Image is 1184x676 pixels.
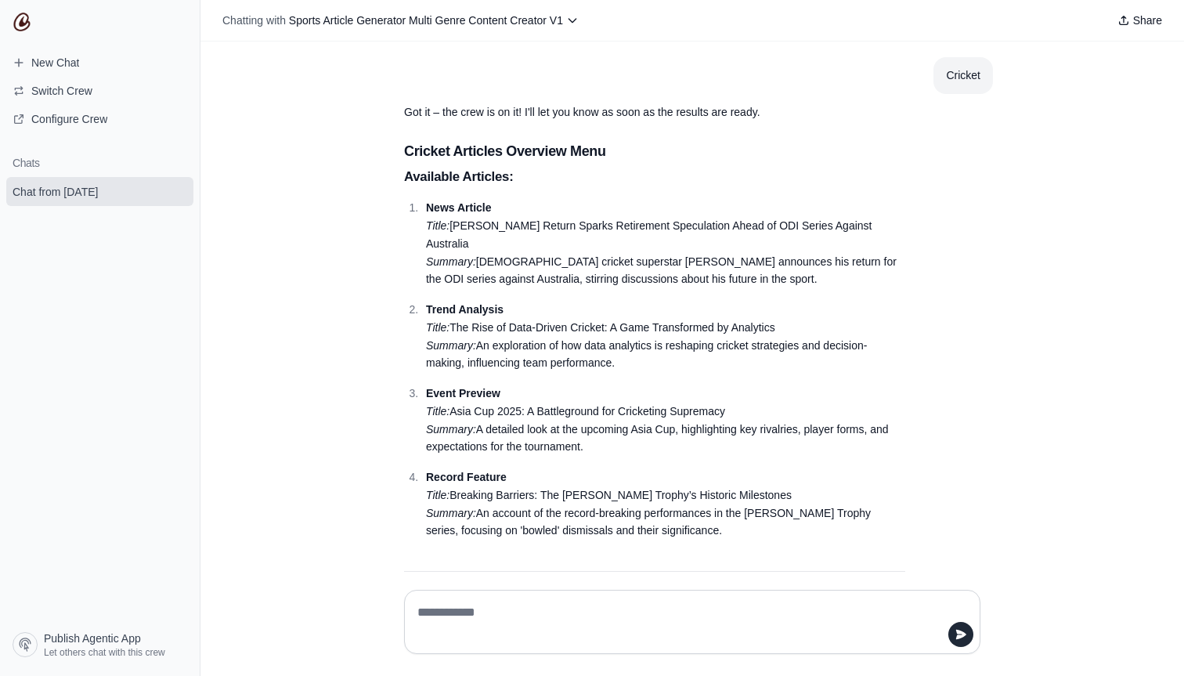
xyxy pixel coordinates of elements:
[426,255,476,268] em: Summary:
[404,168,905,186] h4: Available Articles:
[426,321,449,334] em: Title:
[946,67,980,85] div: Cricket
[426,303,504,316] strong: Trend Analysis
[426,219,449,232] em: Title:
[13,13,31,31] img: CrewAI Logo
[426,301,905,372] p: The Rise of Data-Driven Cricket: A Game Transformed by Analytics An exploration of how data analy...
[404,103,905,121] p: Got it – the crew is on it! I'll let you know as soon as the results are ready.
[6,626,193,663] a: Publish Agentic App Let others chat with this crew
[289,14,563,27] span: Sports Article Generator Multi Genre Content Creator V1
[6,107,193,132] a: Configure Crew
[426,507,476,519] em: Summary:
[44,631,141,646] span: Publish Agentic App
[44,646,165,659] span: Let others chat with this crew
[933,57,993,94] section: User message
[222,13,286,28] span: Chatting with
[392,94,918,131] section: Response
[31,111,107,127] span: Configure Crew
[426,201,492,214] strong: News Article
[426,423,476,436] em: Summary:
[1111,9,1168,31] button: Share
[31,55,79,70] span: New Chat
[404,140,905,162] h3: Cricket Articles Overview Menu
[426,339,476,352] em: Summary:
[426,385,905,456] p: Asia Cup 2025: A Battleground for Cricketing Supremacy A detailed look at the upcoming Asia Cup, ...
[1133,13,1162,28] span: Share
[426,405,449,418] em: Title:
[426,471,507,483] strong: Record Feature
[6,50,193,75] a: New Chat
[6,78,193,103] button: Switch Crew
[426,199,905,288] p: [PERSON_NAME] Return Sparks Retirement Speculation Ahead of ODI Series Against Australia [DEMOGRA...
[426,387,500,399] strong: Event Preview
[426,489,449,501] em: Title:
[13,184,98,200] span: Chat from [DATE]
[31,83,92,99] span: Switch Crew
[6,177,193,206] a: Chat from [DATE]
[216,9,585,31] button: Chatting with Sports Article Generator Multi Genre Content Creator V1
[426,468,905,540] p: Breaking Barriers: The [PERSON_NAME] Trophy’s Historic Milestones An account of the record-breaki...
